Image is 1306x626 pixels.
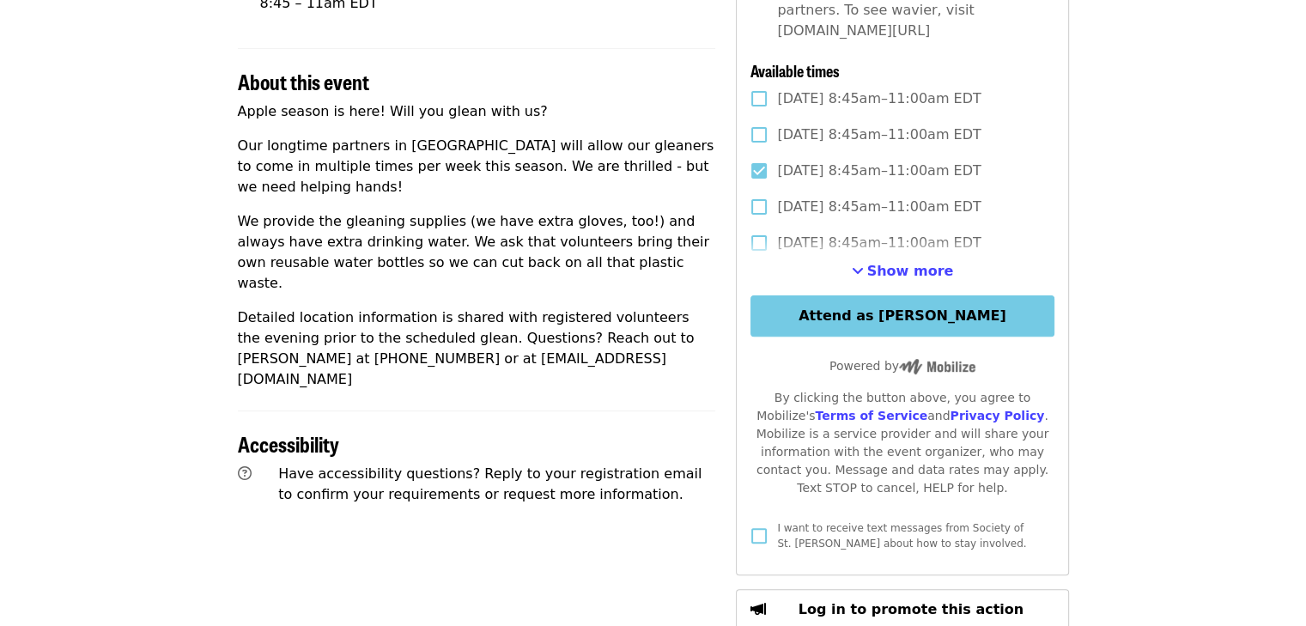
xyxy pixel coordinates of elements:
p: Our longtime partners in [GEOGRAPHIC_DATA] will allow our gleaners to come in multiple times per ... [238,136,716,198]
button: See more timeslots [852,261,954,282]
button: Attend as [PERSON_NAME] [750,295,1054,337]
span: [DATE] 8:45am–11:00am EDT [777,197,981,217]
span: Powered by [829,359,975,373]
span: Available times [750,59,840,82]
span: I want to receive text messages from Society of St. [PERSON_NAME] about how to stay involved. [777,522,1026,550]
img: Powered by Mobilize [899,359,975,374]
span: Have accessibility questions? Reply to your registration email to confirm your requirements or re... [278,465,702,502]
div: By clicking the button above, you agree to Mobilize's and . Mobilize is a service provider and wi... [750,389,1054,497]
a: Terms of Service [815,409,927,422]
span: About this event [238,66,369,96]
p: We provide the gleaning supplies (we have extra gloves, too!) and always have extra drinking wate... [238,211,716,294]
span: [DATE] 8:45am–11:00am EDT [777,125,981,145]
span: Accessibility [238,428,339,459]
span: [DATE] 8:45am–11:00am EDT [777,233,981,253]
span: [DATE] 8:45am–11:00am EDT [777,161,981,181]
a: Privacy Policy [950,409,1044,422]
i: question-circle icon [238,465,252,482]
span: [DATE] 8:45am–11:00am EDT [777,88,981,109]
p: Apple season is here! Will you glean with us? [238,101,716,122]
span: Show more [867,263,954,279]
p: Detailed location information is shared with registered volunteers the evening prior to the sched... [238,307,716,390]
span: Log in to promote this action [799,601,1024,617]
